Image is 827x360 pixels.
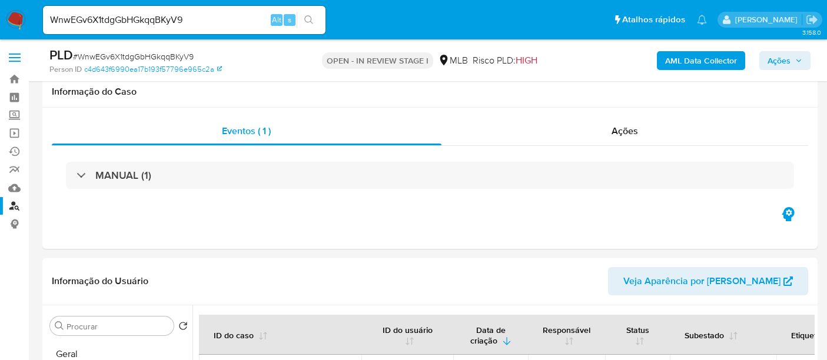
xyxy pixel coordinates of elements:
span: Ações [768,51,791,70]
span: Atalhos rápidos [622,14,685,26]
span: HIGH [516,54,537,67]
span: Veja Aparência por [PERSON_NAME] [623,267,780,295]
b: AML Data Collector [665,51,737,70]
span: s [288,14,291,25]
span: Eventos ( 1 ) [222,124,271,138]
span: # WnwEGv6X1tdgGbHGkqqBKyV9 [73,51,194,62]
h1: Informação do Caso [52,86,808,98]
span: Risco PLD: [473,54,537,67]
div: MANUAL (1) [66,162,794,189]
button: Retornar ao pedido padrão [178,321,188,334]
span: Alt [272,14,281,25]
a: Notificações [697,15,707,25]
input: Procurar [67,321,169,332]
a: c4d643f6990ea17b193f57796e965c2a [84,64,222,75]
a: Sair [806,14,818,26]
h1: Informação do Usuário [52,275,148,287]
button: AML Data Collector [657,51,745,70]
b: PLD [49,45,73,64]
button: Procurar [55,321,64,331]
input: Pesquise usuários ou casos... [43,12,326,28]
span: Ações [612,124,638,138]
button: search-icon [297,12,321,28]
button: Ações [759,51,811,70]
h3: MANUAL (1) [95,169,151,182]
b: Person ID [49,64,82,75]
p: erico.trevizan@mercadopago.com.br [735,14,802,25]
button: Veja Aparência por [PERSON_NAME] [608,267,808,295]
p: OPEN - IN REVIEW STAGE I [322,52,433,69]
div: MLB [438,54,468,67]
